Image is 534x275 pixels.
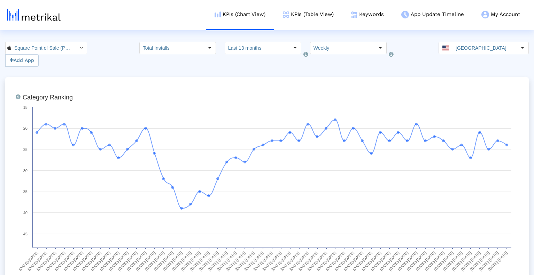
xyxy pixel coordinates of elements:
[316,251,336,272] text: [DATE]-[DATE]
[298,251,319,272] text: [DATE]-[DATE]
[280,251,301,272] text: [DATE]-[DATE]
[18,251,39,272] text: [DATE]-[DATE]
[460,251,481,272] text: [DATE]-[DATE]
[207,251,228,272] text: [DATE]-[DATE]
[180,251,201,272] text: [DATE]-[DATE]
[153,251,174,272] text: [DATE]-[DATE]
[433,251,454,272] text: [DATE]-[DATE]
[45,251,66,272] text: [DATE]-[DATE]
[162,251,183,272] text: [DATE]-[DATE]
[23,94,73,101] tspan: Category Ranking
[216,251,237,272] text: [DATE]-[DATE]
[271,251,292,272] text: [DATE]-[DATE]
[406,251,427,272] text: [DATE]-[DATE]
[108,251,129,272] text: [DATE]-[DATE]
[23,147,28,152] text: 25
[23,105,28,110] text: 15
[262,251,283,272] text: [DATE]-[DATE]
[72,251,93,272] text: [DATE]-[DATE]
[198,251,219,272] text: [DATE]-[DATE]
[117,251,138,272] text: [DATE]-[DATE]
[90,251,111,272] text: [DATE]-[DATE]
[424,251,445,272] text: [DATE]-[DATE]
[307,251,327,272] text: [DATE]-[DATE]
[517,42,528,54] div: Select
[289,251,310,272] text: [DATE]-[DATE]
[189,251,210,272] text: [DATE]-[DATE]
[171,251,192,272] text: [DATE]-[DATE]
[5,54,39,67] button: Add App
[54,251,75,272] text: [DATE]-[DATE]
[289,42,301,54] div: Select
[234,251,255,272] text: [DATE]-[DATE]
[325,251,346,272] text: [DATE]-[DATE]
[352,251,373,272] text: [DATE]-[DATE]
[63,251,84,272] text: [DATE]-[DATE]
[126,251,147,272] text: [DATE]-[DATE]
[81,251,102,272] text: [DATE]-[DATE]
[99,251,120,272] text: [DATE]-[DATE]
[478,251,499,272] text: [DATE]-[DATE]
[7,9,61,21] img: metrical-logo-light.png
[370,251,391,272] text: [DATE]-[DATE]
[487,251,508,272] text: [DATE]-[DATE]
[23,211,28,215] text: 40
[204,42,216,54] div: Select
[215,11,221,17] img: kpi-chart-menu-icon.png
[23,169,28,173] text: 30
[36,251,57,272] text: [DATE]-[DATE]
[283,11,289,18] img: kpi-table-menu-icon.png
[343,251,364,272] text: [DATE]-[DATE]
[144,251,165,272] text: [DATE]-[DATE]
[451,251,472,272] text: [DATE]-[DATE]
[481,11,489,18] img: my-account-menu-icon.png
[23,126,28,130] text: 20
[374,42,386,54] div: Select
[75,42,87,54] div: Select
[334,251,355,272] text: [DATE]-[DATE]
[135,251,156,272] text: [DATE]-[DATE]
[469,251,490,272] text: [DATE]-[DATE]
[361,251,382,272] text: [DATE]-[DATE]
[23,189,28,194] text: 35
[253,251,273,272] text: [DATE]-[DATE]
[27,251,48,272] text: [DATE]-[DATE]
[388,251,409,272] text: [DATE]-[DATE]
[415,251,436,272] text: [DATE]-[DATE]
[243,251,264,272] text: [DATE]-[DATE]
[397,251,418,272] text: [DATE]-[DATE]
[225,251,246,272] text: [DATE]-[DATE]
[23,232,28,236] text: 45
[379,251,400,272] text: [DATE]-[DATE]
[351,11,357,18] img: keywords.png
[401,11,409,18] img: app-update-menu-icon.png
[442,251,463,272] text: [DATE]-[DATE]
